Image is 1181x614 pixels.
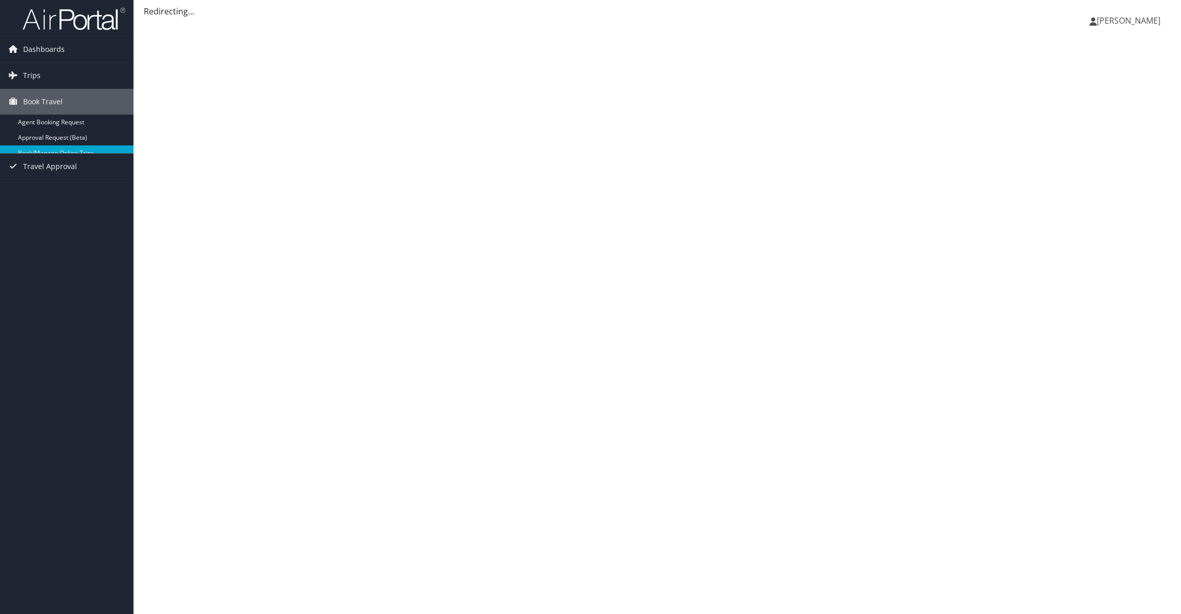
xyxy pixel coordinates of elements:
span: Book Travel [23,89,63,115]
span: Dashboards [23,36,65,62]
span: Travel Approval [23,154,77,179]
img: airportal-logo.png [23,7,125,31]
div: Redirecting... [144,5,1171,17]
span: Trips [23,63,41,88]
a: [PERSON_NAME] [1090,5,1171,36]
span: [PERSON_NAME] [1097,15,1160,26]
